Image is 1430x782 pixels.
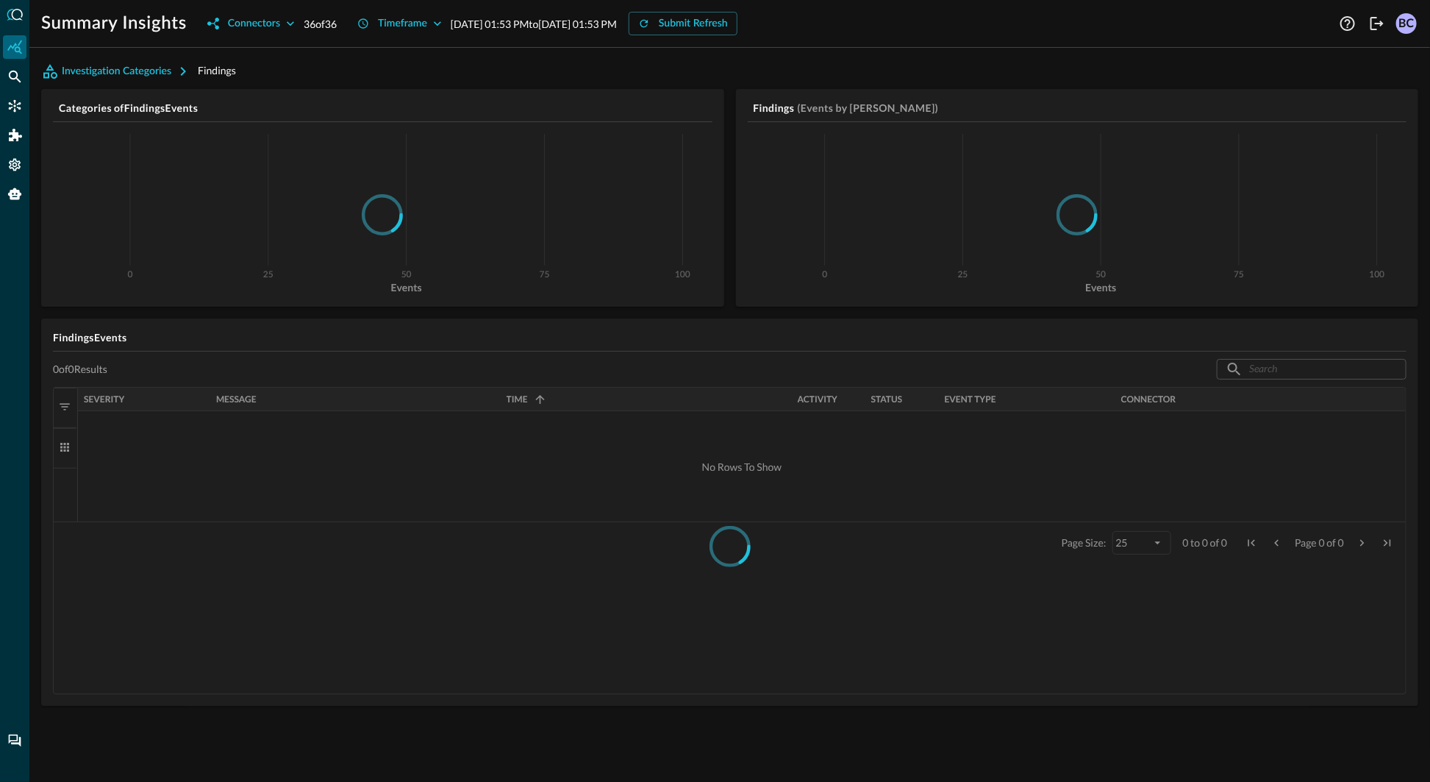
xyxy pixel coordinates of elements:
[3,729,26,753] div: Chat
[659,15,728,33] div: Submit Refresh
[348,12,451,35] button: Timeframe
[1365,12,1389,35] button: Logout
[1249,355,1373,383] input: Search
[53,330,1406,345] h5: Findings Events
[797,101,938,115] h5: (Events by [PERSON_NAME])
[378,15,427,33] div: Timeframe
[3,65,26,88] div: Federated Search
[198,64,236,77] span: Findings
[3,182,26,206] div: Query Agent
[41,60,198,83] button: Investigation Categories
[59,101,712,115] h5: Categories of Findings Events
[451,16,617,32] p: [DATE] 01:53 PM to [DATE] 01:53 PM
[1396,13,1417,34] div: BC
[53,363,107,376] p: 0 of 0 Results
[629,12,737,35] button: Submit Refresh
[3,153,26,177] div: Settings
[1336,12,1359,35] button: Help
[228,15,280,33] div: Connectors
[754,101,795,115] h5: Findings
[3,94,26,118] div: Connectors
[41,12,187,35] h1: Summary Insights
[3,35,26,59] div: Summary Insights
[4,124,27,147] div: Addons
[199,12,304,35] button: Connectors
[304,16,337,32] p: 36 of 36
